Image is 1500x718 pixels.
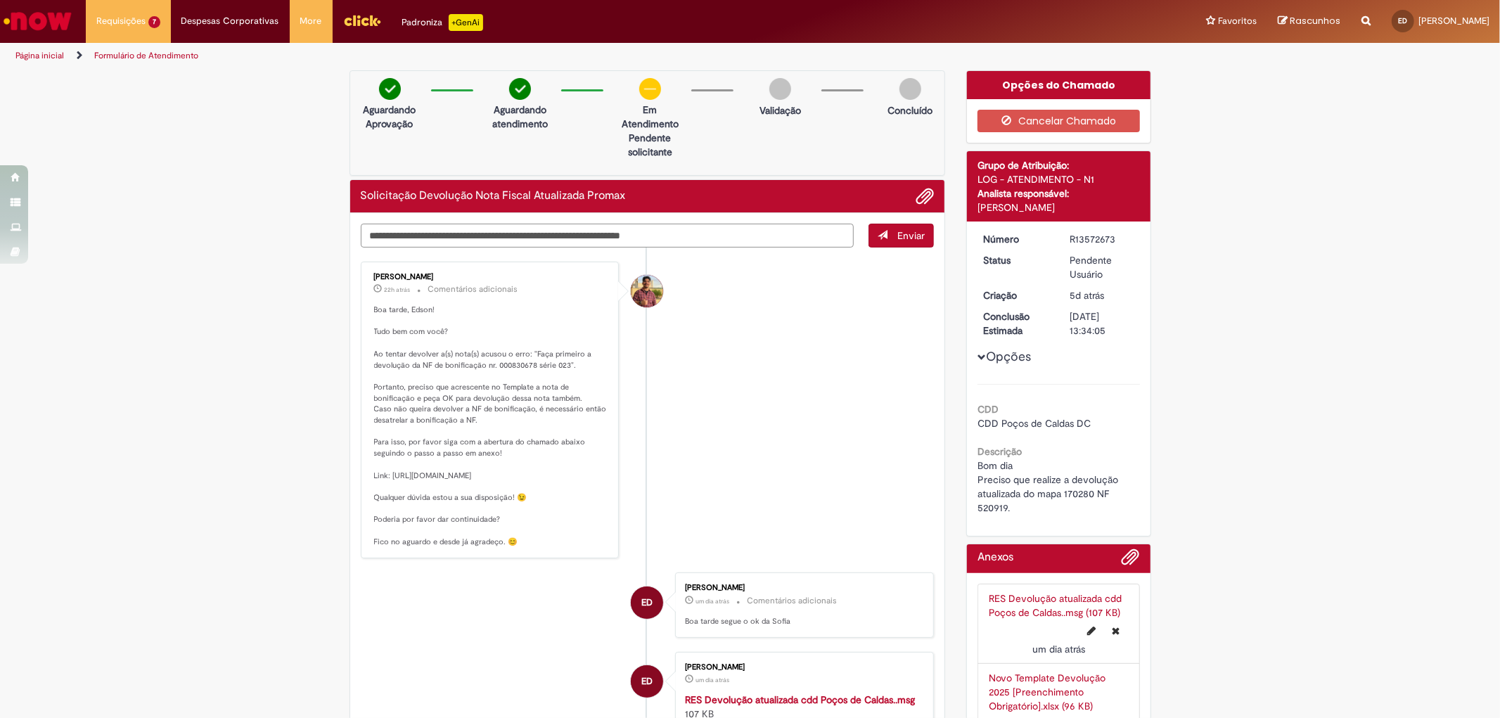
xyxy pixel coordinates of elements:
span: Requisições [96,14,146,28]
textarea: Digite sua mensagem aqui... [361,224,854,248]
small: Comentários adicionais [428,283,518,295]
div: [PERSON_NAME] [374,273,608,281]
dt: Status [973,253,1059,267]
button: Adicionar anexos [1122,548,1140,573]
span: Favoritos [1218,14,1257,28]
time: 30/09/2025 13:34:05 [1032,643,1085,655]
a: Novo Template Devolução 2025 [Preenchimento Obrigatório].xlsx (96 KB) [989,672,1105,712]
span: Enviar [897,229,925,242]
div: Grupo de Atribuição: [977,158,1140,172]
p: Concluído [887,103,932,117]
span: um dia atrás [695,597,729,605]
button: Cancelar Chamado [977,110,1140,132]
time: 27/09/2025 09:08:05 [1070,289,1104,302]
span: ED [641,586,653,620]
span: 22h atrás [385,286,411,294]
div: 27/09/2025 09:08:05 [1070,288,1135,302]
p: Boa tarde segue o ok da Sofia [685,616,919,627]
div: Analista responsável: [977,186,1140,200]
span: Despesas Corporativas [181,14,279,28]
b: CDD [977,403,999,416]
span: um dia atrás [1032,643,1085,655]
div: [DATE] 13:34:05 [1070,309,1135,338]
span: More [300,14,322,28]
p: Validação [759,103,801,117]
div: R13572673 [1070,232,1135,246]
img: check-circle-green.png [509,78,531,100]
b: Descrição [977,445,1022,458]
a: Página inicial [15,50,64,61]
dt: Conclusão Estimada [973,309,1059,338]
span: [PERSON_NAME] [1418,15,1489,27]
dt: Número [973,232,1059,246]
div: [PERSON_NAME] [685,663,919,672]
span: um dia atrás [695,676,729,684]
h2: Solicitação Devolução Nota Fiscal Atualizada Promax Histórico de tíquete [361,190,626,203]
span: Rascunhos [1290,14,1340,27]
img: img-circle-grey.png [899,78,921,100]
img: check-circle-green.png [379,78,401,100]
div: Edson Donizetti Dias [631,586,663,619]
img: img-circle-grey.png [769,78,791,100]
time: 30/09/2025 13:34:05 [695,676,729,684]
p: Em Atendimento [616,103,684,131]
p: +GenAi [449,14,483,31]
div: Pendente Usuário [1070,253,1135,281]
div: [PERSON_NAME] [685,584,919,592]
div: LOG - ATENDIMENTO - N1 [977,172,1140,186]
a: Formulário de Atendimento [94,50,198,61]
p: Aguardando Aprovação [356,103,424,131]
img: ServiceNow [1,7,74,35]
span: ED [1399,16,1408,25]
div: [PERSON_NAME] [977,200,1140,214]
img: circle-minus.png [639,78,661,100]
span: CDD Poços de Caldas DC [977,417,1091,430]
button: Enviar [868,224,934,248]
img: click_logo_yellow_360x200.png [343,10,381,31]
h2: Anexos [977,551,1013,564]
button: Editar nome de arquivo RES Devolução atualizada cdd Poços de Caldas..msg [1079,620,1105,642]
div: Edson Donizetti Dias [631,665,663,698]
span: ED [641,665,653,698]
span: 7 [148,16,160,28]
ul: Trilhas de página [11,43,989,69]
div: Vitor Jeremias Da Silva [631,275,663,307]
button: Adicionar anexos [916,187,934,205]
p: Aguardando atendimento [486,103,554,131]
button: Excluir RES Devolução atualizada cdd Poços de Caldas..msg [1104,620,1129,642]
a: Rascunhos [1278,15,1340,28]
span: 5d atrás [1070,289,1104,302]
time: 30/09/2025 13:34:35 [695,597,729,605]
a: RES Devolução atualizada cdd Poços de Caldas..msg [685,693,915,706]
div: Opções do Chamado [967,71,1150,99]
span: Bom dia Preciso que realize a devolução atualizada do mapa 170280 NF 520919. [977,459,1121,514]
dt: Criação [973,288,1059,302]
time: 30/09/2025 16:14:43 [385,286,411,294]
p: Boa tarde, Edson! Tudo bem com você? Ao tentar devolver a(s) nota(s) acusou o erro: "Faça primeir... [374,304,608,547]
div: Padroniza [402,14,483,31]
small: Comentários adicionais [747,595,837,607]
p: Pendente solicitante [616,131,684,159]
a: RES Devolução atualizada cdd Poços de Caldas..msg (107 KB) [989,592,1122,619]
